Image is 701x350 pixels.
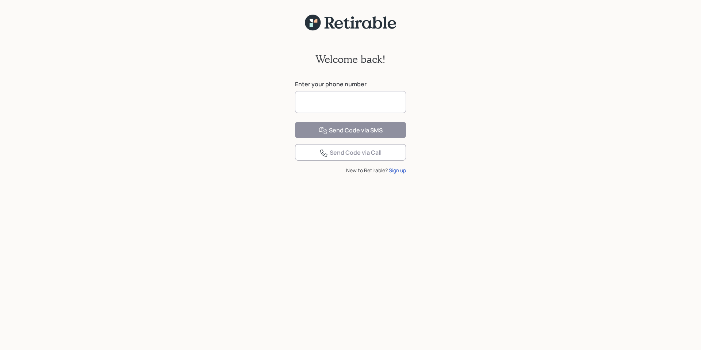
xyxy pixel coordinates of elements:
button: Send Code via Call [295,144,406,161]
div: New to Retirable? [295,166,406,174]
div: Send Code via SMS [319,126,383,135]
div: Sign up [389,166,406,174]
h2: Welcome back! [315,53,386,65]
button: Send Code via SMS [295,122,406,138]
div: Send Code via Call [319,148,382,157]
label: Enter your phone number [295,80,406,88]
